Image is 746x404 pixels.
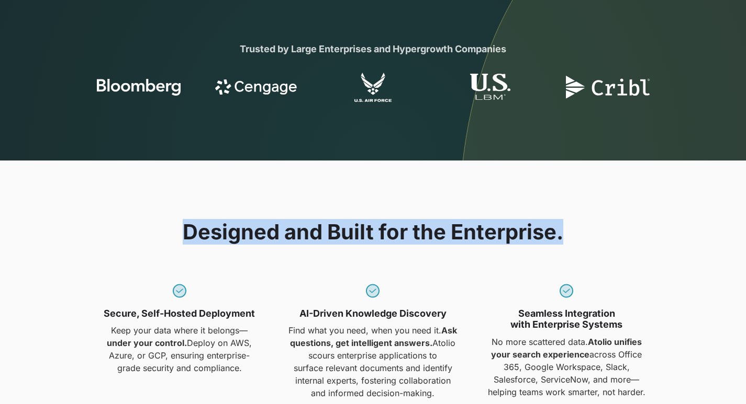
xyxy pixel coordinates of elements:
[89,324,270,374] p: Keep your data where it belongs— Deploy on AWS, Azure, or GCP, ensuring enterprise-grade security...
[214,73,298,102] img: logo
[694,354,746,404] iframe: Chat Widget
[299,308,447,319] strong: AI-Driven Knowledge Discovery
[107,338,187,348] strong: under your control.
[510,308,622,330] strong: Seamless Integration with Enterprise Systems
[104,308,255,319] strong: Secure, Self-Hosted Deployment
[283,324,464,399] p: Find what you need, when you need it. Atolio scours enterprise applications to surface relevant d...
[331,73,415,102] img: logo
[183,220,563,245] h2: Designed and Built for the Enterprise.
[172,42,574,56] div: Trusted by Large Enterprises and Hypergrowth Companies
[566,73,650,102] img: logo
[476,336,657,398] p: No more scattered data. across Office 365, Google Workspace, Slack, Salesforce, ServiceNow, and m...
[449,74,532,103] img: logo
[97,73,181,102] img: logo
